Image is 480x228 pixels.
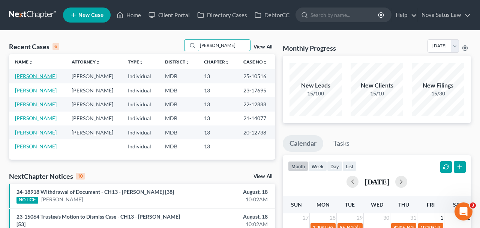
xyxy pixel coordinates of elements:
[356,213,363,222] span: 29
[351,81,403,90] div: New Clients
[253,44,272,50] a: View All
[159,97,198,111] td: MDB
[185,60,190,65] i: unfold_more
[145,8,193,22] a: Client Portal
[128,59,144,65] a: Typeunfold_more
[237,97,275,111] td: 22-12888
[96,60,100,65] i: unfold_more
[193,8,251,22] a: Directory Cases
[159,125,198,139] td: MDB
[302,213,309,222] span: 27
[9,42,59,51] div: Recent Cases
[52,43,59,50] div: 6
[453,201,462,208] span: Sat
[288,161,308,171] button: month
[139,60,144,65] i: unfold_more
[198,83,237,97] td: 13
[41,196,83,203] a: [PERSON_NAME]
[66,83,122,97] td: [PERSON_NAME]
[351,90,403,97] div: 15/10
[198,40,250,51] input: Search by name...
[159,69,198,83] td: MDB
[237,112,275,125] td: 21-14077
[15,87,57,94] a: [PERSON_NAME]
[159,83,198,97] td: MDB
[165,59,190,65] a: Districtunfold_more
[243,59,267,65] a: Case Nounfold_more
[253,174,272,179] a: View All
[122,97,159,111] td: Individual
[189,220,268,228] div: 10:02AM
[237,69,275,83] td: 25-10516
[198,112,237,125] td: 13
[15,101,57,107] a: [PERSON_NAME]
[28,60,33,65] i: unfold_more
[382,213,390,222] span: 30
[16,189,174,195] a: 24-18918 Withdrawal of Document - CH13 - [PERSON_NAME] [38]
[72,59,100,65] a: Attorneyunfold_more
[189,196,268,203] div: 10:02AM
[345,201,355,208] span: Tue
[66,97,122,111] td: [PERSON_NAME]
[329,213,336,222] span: 28
[66,69,122,83] td: [PERSON_NAME]
[371,201,383,208] span: Wed
[291,201,302,208] span: Sun
[198,97,237,111] td: 13
[198,125,237,139] td: 13
[15,115,57,121] a: [PERSON_NAME]
[122,112,159,125] td: Individual
[289,81,342,90] div: New Leads
[412,81,464,90] div: New Filings
[189,213,268,220] div: August, 18
[251,8,293,22] a: DebtorCC
[454,202,472,220] iframe: Intercom live chat
[113,8,145,22] a: Home
[308,161,327,171] button: week
[15,59,33,65] a: Nameunfold_more
[327,135,356,152] a: Tasks
[392,8,417,22] a: Help
[289,90,342,97] div: 15/100
[16,197,38,204] div: NOTICE
[283,44,336,53] h3: Monthly Progress
[76,173,85,180] div: 10
[122,69,159,83] td: Individual
[398,201,409,208] span: Thu
[225,60,229,65] i: unfold_more
[316,201,330,208] span: Mon
[189,188,268,196] div: August, 18
[204,59,229,65] a: Chapterunfold_more
[263,60,267,65] i: unfold_more
[198,69,237,83] td: 13
[439,213,444,222] span: 1
[15,73,57,79] a: [PERSON_NAME]
[66,112,122,125] td: [PERSON_NAME]
[418,8,471,22] a: Nova Satus Law
[122,125,159,139] td: Individual
[412,90,464,97] div: 15/30
[66,125,122,139] td: [PERSON_NAME]
[237,125,275,139] td: 20-12738
[364,178,389,186] h2: [DATE]
[15,143,57,149] a: [PERSON_NAME]
[9,172,85,181] div: NextChapter Notices
[470,202,476,208] span: 3
[198,139,237,153] td: 13
[342,161,357,171] button: list
[310,8,379,22] input: Search by name...
[122,139,159,153] td: Individual
[78,12,103,18] span: New Case
[159,139,198,153] td: MDB
[327,161,342,171] button: day
[159,112,198,125] td: MDB
[16,213,180,227] a: 23-15064 Trustee's Motion to Dismiss Case - CH13 - [PERSON_NAME] [53]
[122,83,159,97] td: Individual
[237,83,275,97] td: 23-17695
[427,201,435,208] span: Fri
[15,129,57,136] a: [PERSON_NAME]
[409,213,417,222] span: 31
[283,135,323,152] a: Calendar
